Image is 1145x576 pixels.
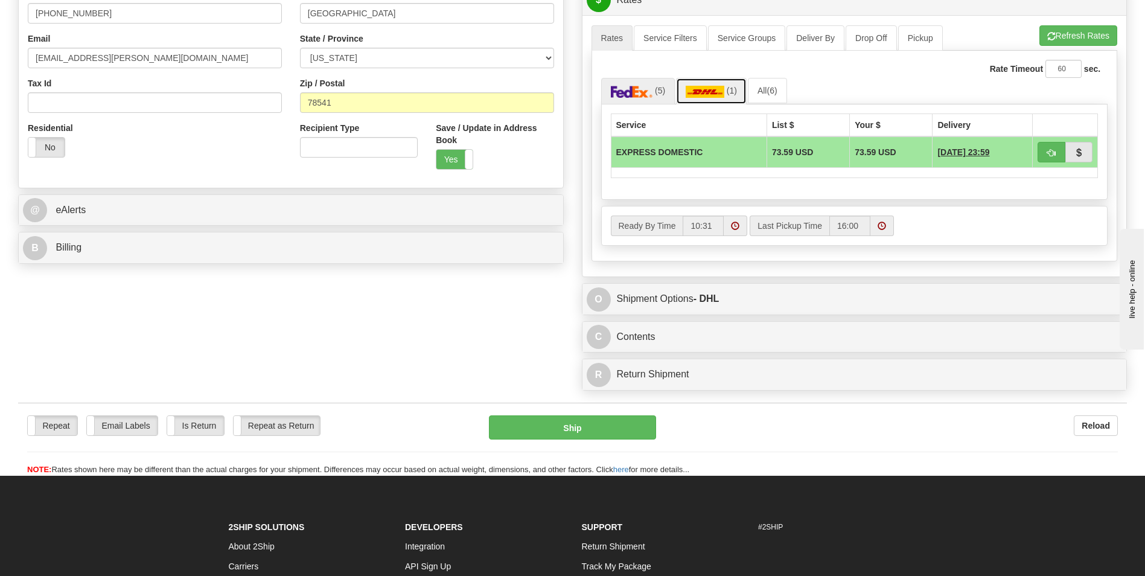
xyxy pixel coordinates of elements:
[592,25,633,51] a: Rates
[898,25,943,51] a: Pickup
[229,542,275,551] a: About 2Ship
[229,562,259,571] a: Carriers
[727,86,737,95] span: (1)
[655,86,665,95] span: (5)
[758,523,917,531] h6: #2SHIP
[1084,63,1100,75] label: sec.
[436,122,553,146] label: Save / Update in Address Book
[582,562,651,571] a: Track My Package
[18,464,1127,476] div: Rates shown here may be different than the actual charges for your shipment. Differences may occu...
[611,86,653,98] img: FedEx Express®
[767,114,849,136] th: List $
[611,136,767,168] td: EXPRESS DOMESTIC
[587,287,611,312] span: O
[587,325,1123,350] a: CContents
[587,287,1123,312] a: OShipment Options- DHL
[23,198,47,222] span: @
[436,150,473,169] label: Yes
[750,216,829,236] label: Last Pickup Time
[27,465,51,474] span: NOTE:
[56,242,81,252] span: Billing
[405,542,445,551] a: Integration
[28,122,73,134] label: Residential
[1074,415,1118,436] button: Reload
[767,136,849,168] td: 73.59 USD
[405,562,451,571] a: API Sign Up
[613,465,629,474] a: here
[1117,226,1144,350] iframe: chat widget
[23,198,559,223] a: @ eAlerts
[28,138,65,157] label: No
[56,205,86,215] span: eAlerts
[587,362,1123,387] a: RReturn Shipment
[748,78,787,103] a: All
[234,416,320,435] label: Repeat as Return
[582,542,645,551] a: Return Shipment
[300,77,345,89] label: Zip / Postal
[786,25,844,51] a: Deliver By
[229,522,305,532] strong: 2Ship Solutions
[87,416,158,435] label: Email Labels
[611,114,767,136] th: Service
[611,216,683,236] label: Ready By Time
[634,25,707,51] a: Service Filters
[708,25,785,51] a: Service Groups
[405,522,463,532] strong: Developers
[582,522,623,532] strong: Support
[1082,421,1110,430] b: Reload
[28,33,50,45] label: Email
[850,114,933,136] th: Your $
[990,63,1043,75] label: Rate Timeout
[933,114,1033,136] th: Delivery
[587,325,611,349] span: C
[489,415,655,440] button: Ship
[300,33,363,45] label: State / Province
[23,235,559,260] a: B Billing
[686,86,724,98] img: DHL
[28,77,51,89] label: Tax Id
[850,136,933,168] td: 73.59 USD
[28,416,77,435] label: Repeat
[23,236,47,260] span: B
[694,293,719,304] strong: - DHL
[846,25,897,51] a: Drop Off
[300,122,360,134] label: Recipient Type
[1039,25,1117,46] button: Refresh Rates
[587,363,611,387] span: R
[167,416,224,435] label: Is Return
[9,10,112,19] div: live help - online
[767,86,777,95] span: (6)
[937,146,989,158] span: 1 Day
